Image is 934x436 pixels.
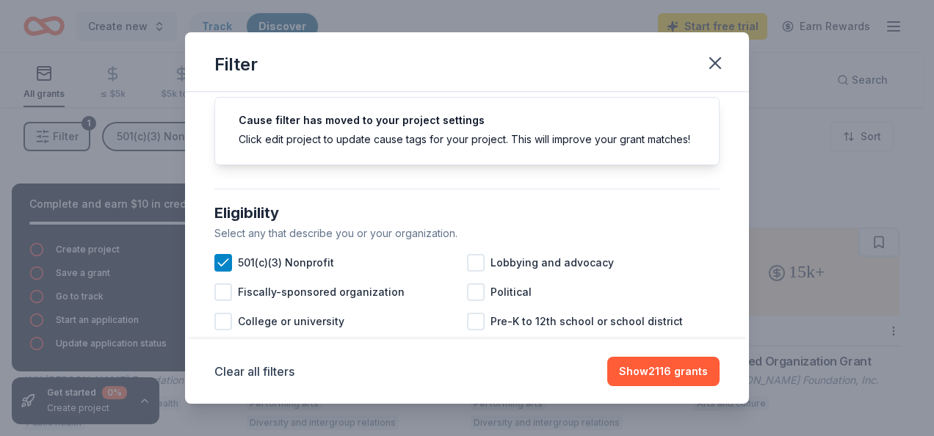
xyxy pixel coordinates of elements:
[214,201,720,225] div: Eligibility
[490,283,532,301] span: Political
[214,225,720,242] div: Select any that describe you or your organization.
[490,313,683,330] span: Pre-K to 12th school or school district
[239,115,695,126] h5: Cause filter has moved to your project settings
[607,357,720,386] button: Show2116 grants
[214,363,294,380] button: Clear all filters
[238,313,344,330] span: College or university
[490,254,614,272] span: Lobbying and advocacy
[238,254,334,272] span: 501(c)(3) Nonprofit
[239,131,695,147] div: Click edit project to update cause tags for your project. This will improve your grant matches!
[214,53,258,76] div: Filter
[238,283,405,301] span: Fiscally-sponsored organization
